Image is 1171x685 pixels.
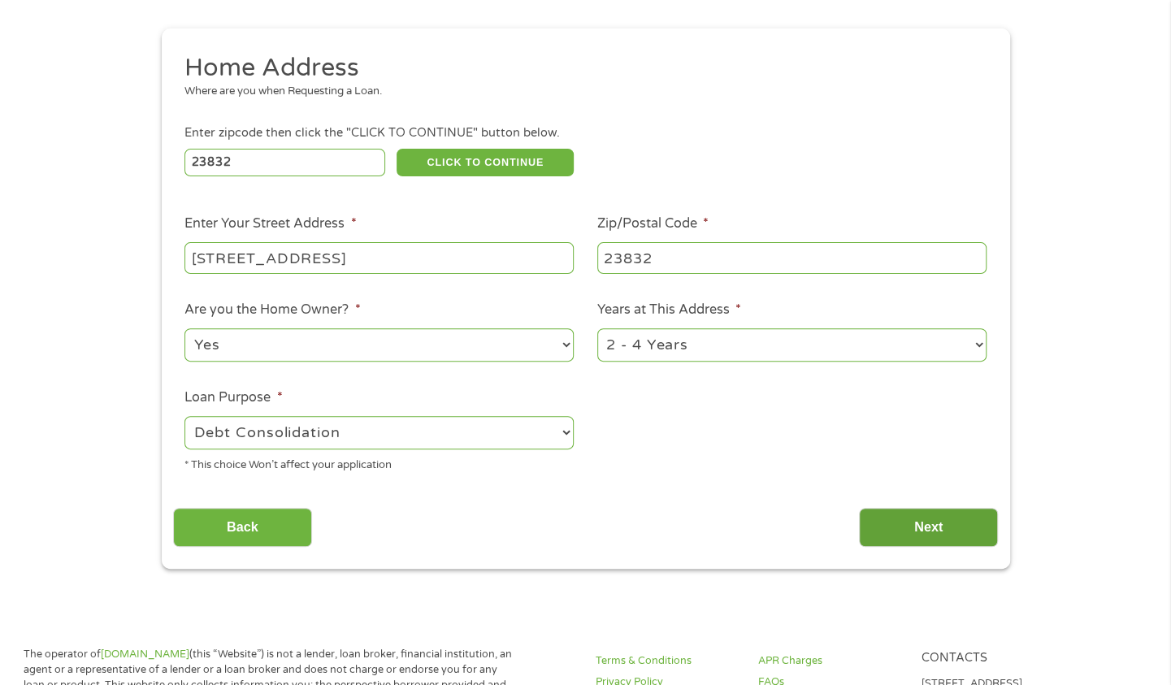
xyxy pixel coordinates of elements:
a: [DOMAIN_NAME] [101,648,189,661]
label: Are you the Home Owner? [184,301,360,319]
button: CLICK TO CONTINUE [397,149,574,176]
input: Enter Zipcode (e.g 01510) [184,149,385,176]
label: Zip/Postal Code [597,215,709,232]
h2: Home Address [184,52,974,85]
label: Years at This Address [597,301,741,319]
label: Loan Purpose [184,389,282,406]
input: Next [859,508,998,548]
a: Terms & Conditions [596,653,739,669]
input: Back [173,508,312,548]
div: Where are you when Requesting a Loan. [184,84,974,100]
a: APR Charges [758,653,901,669]
h4: Contacts [922,651,1065,666]
label: Enter Your Street Address [184,215,356,232]
div: Enter zipcode then click the "CLICK TO CONTINUE" button below. [184,124,986,142]
div: * This choice Won’t affect your application [184,452,574,474]
input: 1 Main Street [184,242,574,273]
